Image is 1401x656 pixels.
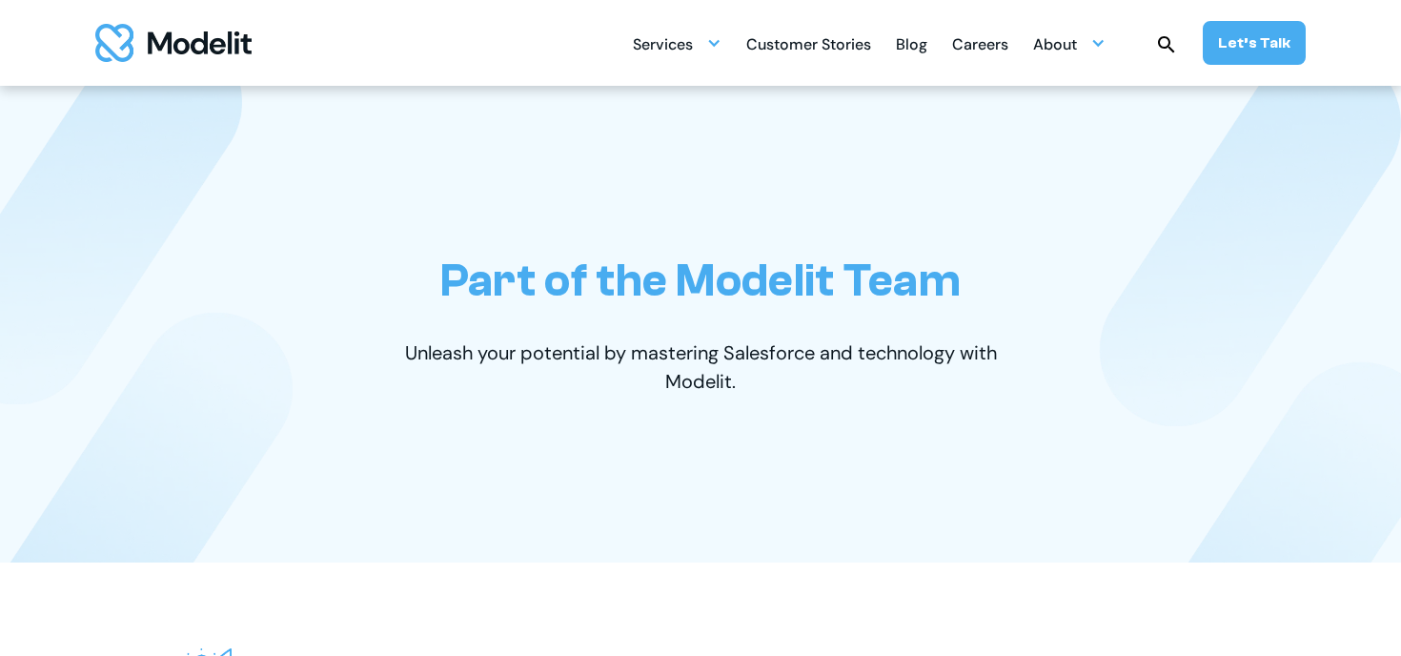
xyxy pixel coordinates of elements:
[952,28,1008,65] div: Careers
[633,28,693,65] div: Services
[896,28,927,65] div: Blog
[746,28,871,65] div: Customer Stories
[746,25,871,62] a: Customer Stories
[372,338,1029,396] p: Unleash your potential by mastering Salesforce and technology with Modelit.
[95,24,252,62] img: modelit logo
[1033,28,1077,65] div: About
[1203,21,1306,65] a: Let’s Talk
[896,25,927,62] a: Blog
[95,24,252,62] a: home
[633,25,721,62] div: Services
[1218,32,1290,53] div: Let’s Talk
[440,254,961,308] h1: Part of the Modelit Team
[952,25,1008,62] a: Careers
[1033,25,1106,62] div: About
